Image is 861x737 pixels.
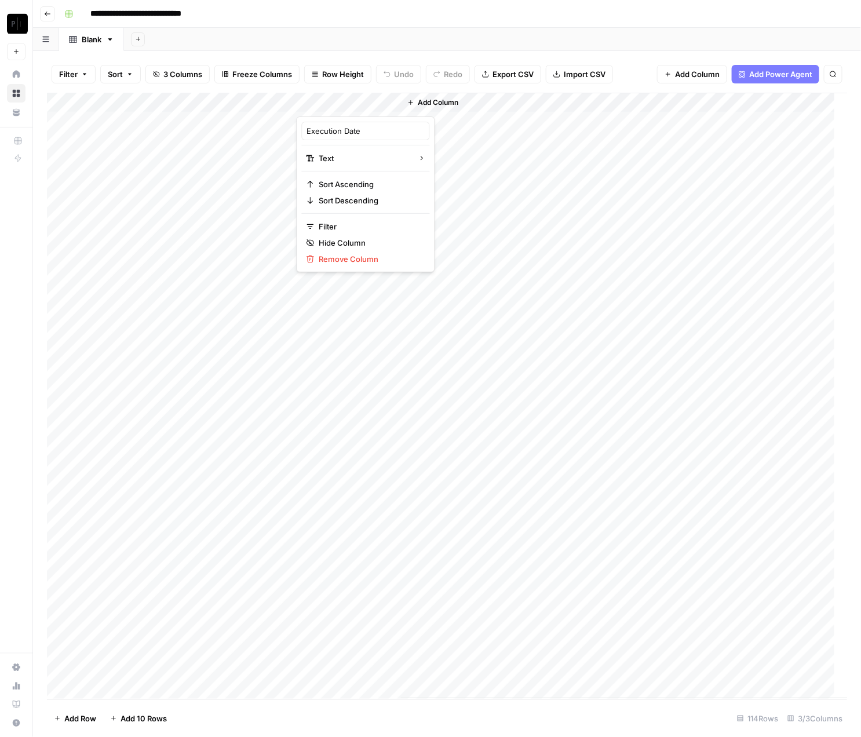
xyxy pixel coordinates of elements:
[319,178,421,190] span: Sort Ascending
[7,677,25,695] a: Usage
[732,65,819,83] button: Add Power Agent
[103,709,174,728] button: Add 10 Rows
[319,253,421,265] span: Remove Column
[145,65,210,83] button: 3 Columns
[304,65,371,83] button: Row Height
[475,65,541,83] button: Export CSV
[749,68,812,80] span: Add Power Agent
[426,65,470,83] button: Redo
[444,68,462,80] span: Redo
[322,68,364,80] span: Row Height
[732,709,783,728] div: 114 Rows
[232,68,292,80] span: Freeze Columns
[64,713,96,724] span: Add Row
[7,714,25,732] button: Help + Support
[163,68,202,80] span: 3 Columns
[657,65,727,83] button: Add Column
[108,68,123,80] span: Sort
[564,68,605,80] span: Import CSV
[319,195,421,206] span: Sort Descending
[546,65,613,83] button: Import CSV
[82,34,101,45] div: Blank
[394,68,414,80] span: Undo
[47,709,103,728] button: Add Row
[59,28,124,51] a: Blank
[59,68,78,80] span: Filter
[783,709,847,728] div: 3/3 Columns
[675,68,720,80] span: Add Column
[7,658,25,677] a: Settings
[7,695,25,714] a: Learning Hub
[214,65,300,83] button: Freeze Columns
[7,13,28,34] img: Paragon Intel - Bill / Ty / Colby R&D Logo
[7,65,25,83] a: Home
[7,9,25,38] button: Workspace: Paragon Intel - Bill / Ty / Colby R&D
[52,65,96,83] button: Filter
[7,103,25,122] a: Your Data
[319,237,421,249] span: Hide Column
[319,221,421,232] span: Filter
[121,713,167,724] span: Add 10 Rows
[376,65,421,83] button: Undo
[7,84,25,103] a: Browse
[319,152,409,164] span: Text
[492,68,534,80] span: Export CSV
[100,65,141,83] button: Sort
[403,95,463,110] button: Add Column
[418,97,458,108] span: Add Column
